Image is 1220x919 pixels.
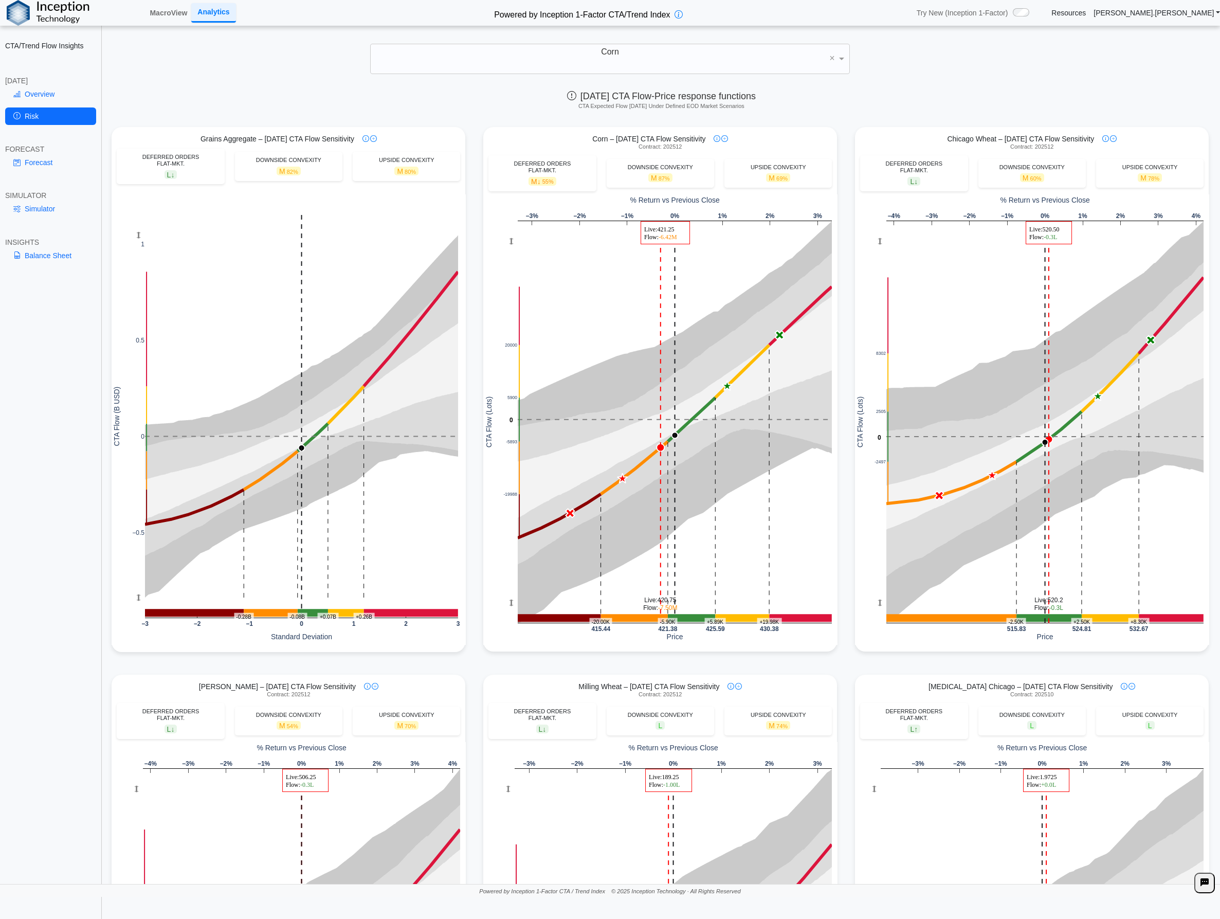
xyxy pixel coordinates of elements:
span: L [165,170,177,179]
span: Chicago Wheat – [DATE] CTA Flow Sensitivity [947,134,1094,143]
span: Corn – [DATE] CTA Flow Sensitivity [592,134,705,143]
span: ↓ [537,177,541,185]
span: Contract: 202512 [1010,143,1053,150]
span: M [529,177,556,186]
div: UPSIDE CONVEXITY [358,712,455,718]
span: Grains Aggregate – [DATE] CTA Flow Sensitivity [201,134,354,143]
img: info-icon.svg [364,683,371,690]
span: Corn [601,47,619,56]
span: M [277,721,301,730]
span: [MEDICAL_DATA] Chicago – [DATE] CTA Flow Sensitivity [928,682,1113,691]
span: 69% [776,175,788,182]
span: L [536,725,549,733]
span: 55% [542,178,554,185]
span: 74% [776,723,788,729]
div: DOWNSIDE CONVEXITY [240,157,337,164]
span: Milling Wheat – [DATE] CTA Flow Sensitivity [578,682,719,691]
h2: CTA/Trend Flow Insights [5,41,96,50]
a: Balance Sheet [5,247,96,264]
span: M [1138,173,1162,182]
span: [PERSON_NAME] – [DATE] CTA Flow Sensitivity [199,682,356,691]
span: 87% [659,175,670,182]
img: info-icon.svg [1102,135,1109,142]
h5: CTA Expected Flow [DATE] Under Defined EOD Market Scenarios [108,103,1215,110]
span: × [829,53,835,63]
span: Contract: 202512 [267,691,310,698]
div: DOWNSIDE CONVEXITY [984,164,1081,171]
a: Overview [5,85,96,103]
span: M [1020,173,1044,182]
span: L [655,721,665,730]
div: DOWNSIDE CONVEXITY [612,712,709,718]
div: UPSIDE CONVEXITY [730,712,827,718]
span: ↓ [171,170,174,178]
div: UPSIDE CONVEXITY [358,157,455,164]
span: 78% [1148,175,1159,182]
a: MacroView [145,4,191,22]
span: ↓ [914,177,918,185]
span: 82% [287,169,298,175]
span: M [394,167,418,175]
span: M [277,167,301,175]
div: [DATE] [5,76,96,85]
img: info-icon.svg [362,135,369,142]
span: L [907,177,920,186]
img: plus-icon.svg [1128,683,1135,690]
div: UPSIDE CONVEXITY [1101,712,1198,718]
div: DEFERRED ORDERS FLAT-MKT. [494,160,591,174]
img: plus-icon.svg [372,683,378,690]
div: DOWNSIDE CONVEXITY [240,712,337,718]
span: 70% [405,723,416,729]
a: Simulator [5,200,96,218]
img: plus-icon.svg [735,683,742,690]
img: info-icon.svg [727,683,734,690]
span: ↑ [914,725,918,733]
span: Contract: 202512 [639,691,682,698]
div: DEFERRED ORDERS FLAT-MKT. [122,708,219,722]
span: Contract: 202512 [639,143,682,150]
a: Analytics [191,3,235,22]
span: Clear value [828,44,836,74]
a: Forecast [5,154,96,171]
div: DEFERRED ORDERS FLAT-MKT. [494,708,591,722]
div: INSIGHTS [5,238,96,247]
span: [DATE] CTA Flow-Price response functions [567,91,756,101]
span: Contract: 202510 [1010,691,1053,698]
span: M [766,721,790,730]
div: DOWNSIDE CONVEXITY [984,712,1081,718]
a: Resources [1051,8,1086,17]
div: SIMULATOR [5,191,96,200]
span: L [1145,721,1155,730]
div: UPSIDE CONVEXITY [730,164,827,171]
span: 60% [1030,175,1042,182]
div: UPSIDE CONVEXITY [1101,164,1198,171]
span: 80% [405,169,416,175]
span: L [165,725,177,733]
span: ↓ [542,725,546,733]
span: L [1027,721,1036,730]
span: 54% [287,723,298,729]
img: plus-icon.svg [370,135,377,142]
div: DEFERRED ORDERS FLAT-MKT. [865,708,962,722]
span: M [394,721,418,730]
h2: Powered by Inception 1-Factor CTA/Trend Index [490,6,674,21]
span: M [766,173,790,182]
span: M [648,173,672,182]
div: FORECAST [5,145,96,154]
span: ↓ [171,725,174,733]
div: DEFERRED ORDERS FLAT-MKT. [865,160,962,174]
img: plus-icon.svg [721,135,728,142]
span: L [907,725,920,733]
img: info-icon.svg [1121,683,1127,690]
a: Risk [5,107,96,125]
span: Try New (Inception 1-Factor) [917,8,1008,17]
img: info-icon.svg [714,135,720,142]
div: DEFERRED ORDERS FLAT-MKT. [122,154,219,167]
img: plus-icon.svg [1110,135,1117,142]
div: DOWNSIDE CONVEXITY [612,164,709,171]
a: [PERSON_NAME].[PERSON_NAME] [1094,8,1220,17]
